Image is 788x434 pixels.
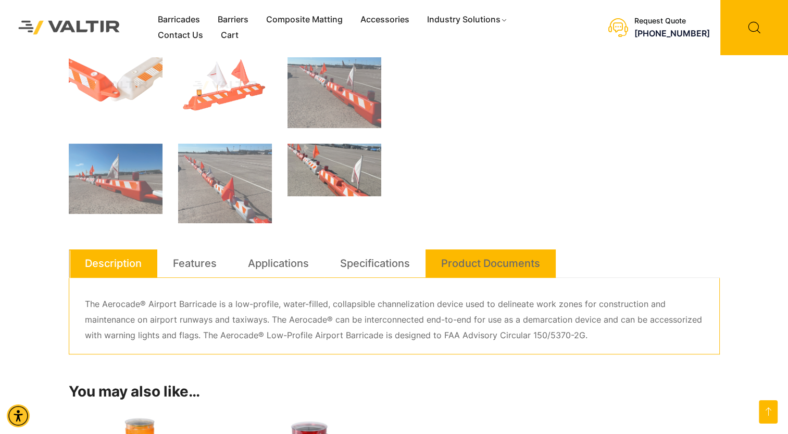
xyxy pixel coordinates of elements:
a: call (888) 496-3625 [634,28,710,39]
a: Accessories [352,12,418,28]
img: Valtir-Airport-Aerocade-IMG_0338-scaled-e1659559290309.jpg [178,144,272,223]
a: Specifications [340,249,410,277]
a: Cart [212,28,247,43]
img: Two traffic barriers, one orange and one white, connected at an angle, featuring reflective strip... [69,57,162,113]
a: Description [85,249,142,277]
img: Valtir-Airport-Aerocade-IMG_0335-scaled-e1659559171141.jpg [287,57,381,128]
h2: You may also like… [69,383,720,401]
img: An orange traffic barrier with a flashing light and two flags, one red and one white, for road sa... [178,57,272,113]
a: Open this option [759,400,778,424]
img: croppedValtir-Airport-Aerocade-IMG_0334-scaled-e1659559197383.jpg [287,144,381,196]
a: Barricades [149,12,209,28]
a: Contact Us [149,28,212,43]
img: Valtir Rentals [8,10,131,45]
a: Barriers [209,12,257,28]
a: Product Documents [441,249,540,277]
div: Request Quote [634,17,710,25]
a: Composite Matting [257,12,352,28]
a: Features [173,249,217,277]
div: Accessibility Menu [7,404,30,427]
img: A row of red and white safety barriers with flags and lights on an airport tarmac under a clear b... [69,144,162,214]
a: Industry Solutions [418,12,517,28]
p: The Aerocade® Airport Barricade is a low-profile, water-filled, collapsible channelization device... [85,297,704,343]
a: Applications [248,249,309,277]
